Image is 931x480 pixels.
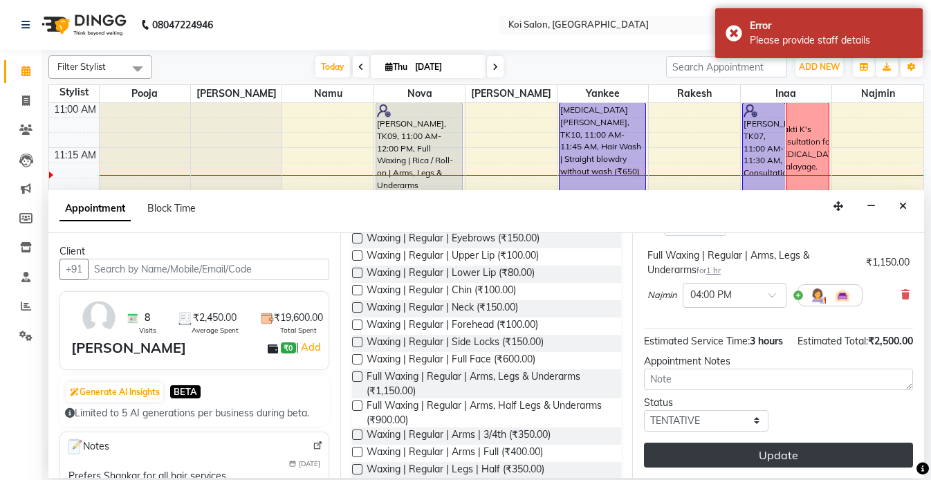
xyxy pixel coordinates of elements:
span: Rakesh [649,85,739,102]
button: Close [893,196,913,217]
div: Appointment Notes [644,354,913,369]
span: Filter Stylist [57,61,106,72]
span: Waxing | Regular | Legs | Half (₹350.00) [367,462,544,479]
span: Notes [66,438,109,456]
div: [PERSON_NAME], TK07, 11:00 AM-11:30 AM, Consultation [743,103,785,192]
img: logo [35,6,130,44]
span: Waxing | Regular | Upper Lip (₹100.00) [367,248,539,266]
div: Bhakti K's consultation for [MEDICAL_DATA] & balayage. [773,123,841,172]
span: Waxing | Regular | Neck (₹150.00) [367,300,518,317]
small: for [697,266,721,275]
input: Search Appointment [666,56,787,77]
div: Error [750,19,912,33]
b: 08047224946 [152,6,213,44]
button: ADD NEW [795,57,843,77]
span: Waxing | Regular | Side Locks (₹150.00) [367,335,544,352]
div: [PERSON_NAME] [71,338,186,358]
span: Najmin [832,85,923,102]
span: | [296,339,323,356]
div: ₹1,150.00 [866,255,910,270]
span: ADD NEW [799,62,840,72]
span: 3 hours [750,335,783,347]
span: Full Waxing | Regular | Arms, Half Legs & Underarms (₹900.00) [367,398,610,427]
span: Nova [374,85,465,102]
div: Full Waxing | Regular | Arms, Legs & Underarms [647,248,860,277]
span: Estimated Service Time: [644,335,750,347]
span: Waxing | Regular | Full Face (₹600.00) [367,352,535,369]
img: Hairdresser.png [809,287,826,304]
span: Waxing | Regular | Lower Lip (₹80.00) [367,266,535,283]
span: ₹2,450.00 [193,311,237,325]
span: [PERSON_NAME] [191,85,282,102]
img: avatar [79,297,119,338]
span: Waxing | Regular | Eyebrows (₹150.00) [367,231,540,248]
span: Waxing | Regular | Arms | 3/4th (₹350.00) [367,427,551,445]
input: 2025-09-04 [411,57,480,77]
span: ₹0 [281,342,295,353]
span: Thu [382,62,411,72]
div: [PERSON_NAME], TK09, 11:00 AM-12:00 PM, Full Waxing | Rica / Roll-on | Arms, Legs & Underarms [376,103,462,284]
a: Add [299,339,323,356]
div: [MEDICAL_DATA][PERSON_NAME], TK10, 11:00 AM-11:45 AM, Hair Wash | Straight blowdry without wash (... [560,103,645,238]
span: Estimated Total: [798,335,868,347]
div: Client [59,244,329,259]
div: Limited to 5 AI generations per business during beta. [65,406,324,421]
span: Average Spent [192,325,239,335]
span: Appointment [59,196,131,221]
span: [PERSON_NAME] [465,85,556,102]
img: Interior.png [834,287,851,304]
span: Waxing | Regular | Chin (₹100.00) [367,283,516,300]
span: BETA [170,385,201,398]
span: Inaa [741,85,831,102]
span: Pooja [100,85,190,102]
span: Najmin [647,288,677,302]
div: 11:00 AM [51,102,99,117]
span: 1 hr [706,266,721,275]
div: Status [644,396,768,410]
span: Waxing | Regular | Forehead (₹100.00) [367,317,538,335]
span: Block Time [147,202,196,214]
div: Stylist [49,85,99,100]
span: Visits [139,325,156,335]
input: Search by Name/Mobile/Email/Code [88,259,329,280]
span: Total Spent [280,325,317,335]
span: Namu [282,85,373,102]
span: Waxing | Regular | Arms | Full (₹400.00) [367,445,543,462]
div: Please provide staff details [750,33,912,48]
span: Yankee [557,85,648,102]
button: Generate AI Insights [66,382,163,402]
span: ₹19,600.00 [274,311,323,325]
span: Today [315,56,350,77]
button: Update [644,443,913,468]
span: ₹2,500.00 [868,335,913,347]
div: 11:15 AM [51,148,99,163]
span: [DATE] [299,459,320,469]
span: 8 [145,311,150,325]
button: +91 [59,259,89,280]
span: Full Waxing | Regular | Arms, Legs & Underarms (₹1,150.00) [367,369,610,398]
